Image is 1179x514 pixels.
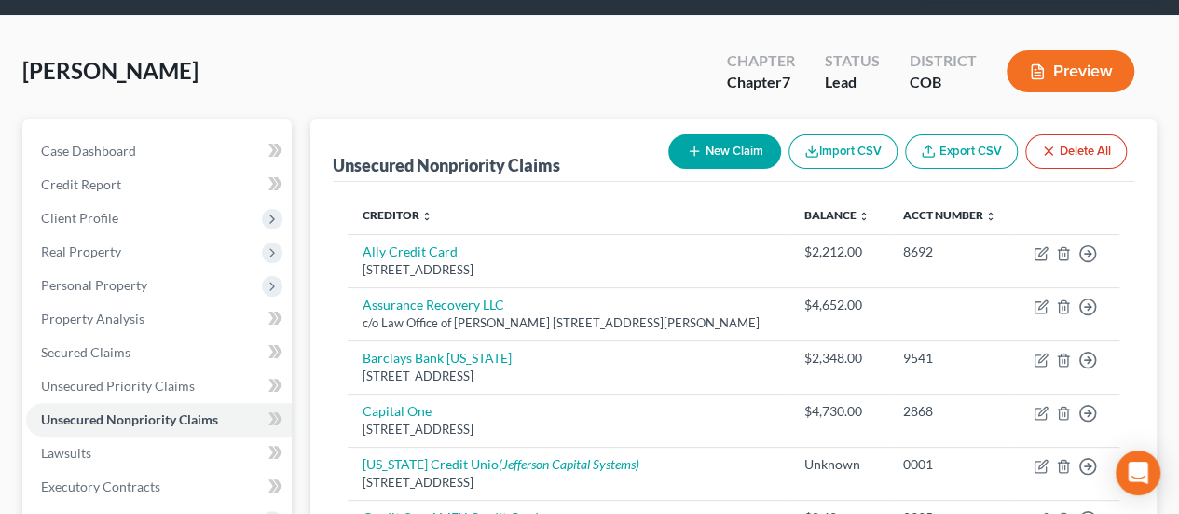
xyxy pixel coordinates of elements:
button: Delete All [1025,134,1127,169]
i: unfold_more [985,211,996,222]
a: Balance unfold_more [804,208,870,222]
div: $4,652.00 [804,296,873,314]
div: Unsecured Nonpriority Claims [333,154,560,176]
span: 7 [782,73,790,90]
div: 0001 [903,455,1001,474]
div: Chapter [727,50,795,72]
span: Personal Property [41,277,147,293]
span: Real Property [41,243,121,259]
div: 2868 [903,402,1001,421]
div: Lead [825,72,880,93]
a: Lawsuits [26,437,292,470]
a: Case Dashboard [26,134,292,168]
div: COB [910,72,977,93]
div: Status [825,50,880,72]
button: Import CSV [788,134,898,169]
span: Secured Claims [41,344,130,360]
div: [STREET_ADDRESS] [363,421,775,438]
div: 8692 [903,243,1001,261]
span: [PERSON_NAME] [22,57,199,84]
a: Capital One [363,403,432,419]
div: [STREET_ADDRESS] [363,368,775,385]
i: unfold_more [421,211,432,222]
div: 9541 [903,349,1001,368]
div: [STREET_ADDRESS] [363,474,775,492]
i: unfold_more [858,211,870,222]
div: $4,730.00 [804,402,873,421]
div: $2,212.00 [804,243,873,261]
span: Executory Contracts [41,479,160,494]
span: Client Profile [41,210,118,226]
span: Property Analysis [41,311,144,326]
a: Property Analysis [26,302,292,336]
a: Acct Number unfold_more [903,208,996,222]
a: Ally Credit Card [363,243,458,259]
a: Export CSV [905,134,1018,169]
div: Chapter [727,72,795,93]
div: District [910,50,977,72]
a: Unsecured Nonpriority Claims [26,403,292,437]
div: Open Intercom Messenger [1116,451,1160,495]
a: Secured Claims [26,336,292,369]
button: New Claim [668,134,781,169]
a: Assurance Recovery LLC [363,297,504,313]
a: [US_STATE] Credit Unio(Jefferson Capital Systems) [363,456,639,472]
span: Unsecured Nonpriority Claims [41,411,218,427]
i: (Jefferson Capital Systems) [499,456,639,472]
span: Credit Report [41,176,121,192]
div: [STREET_ADDRESS] [363,261,775,279]
button: Preview [1007,50,1134,92]
a: Unsecured Priority Claims [26,369,292,403]
div: Unknown [804,455,873,474]
span: Lawsuits [41,445,91,461]
a: Executory Contracts [26,470,292,504]
span: Unsecured Priority Claims [41,378,195,394]
a: Credit Report [26,168,292,201]
div: $2,348.00 [804,349,873,368]
a: Creditor unfold_more [363,208,432,222]
div: c/o Law Office of [PERSON_NAME] [STREET_ADDRESS][PERSON_NAME] [363,314,775,332]
span: Case Dashboard [41,143,136,159]
a: Barclays Bank [US_STATE] [363,350,512,366]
